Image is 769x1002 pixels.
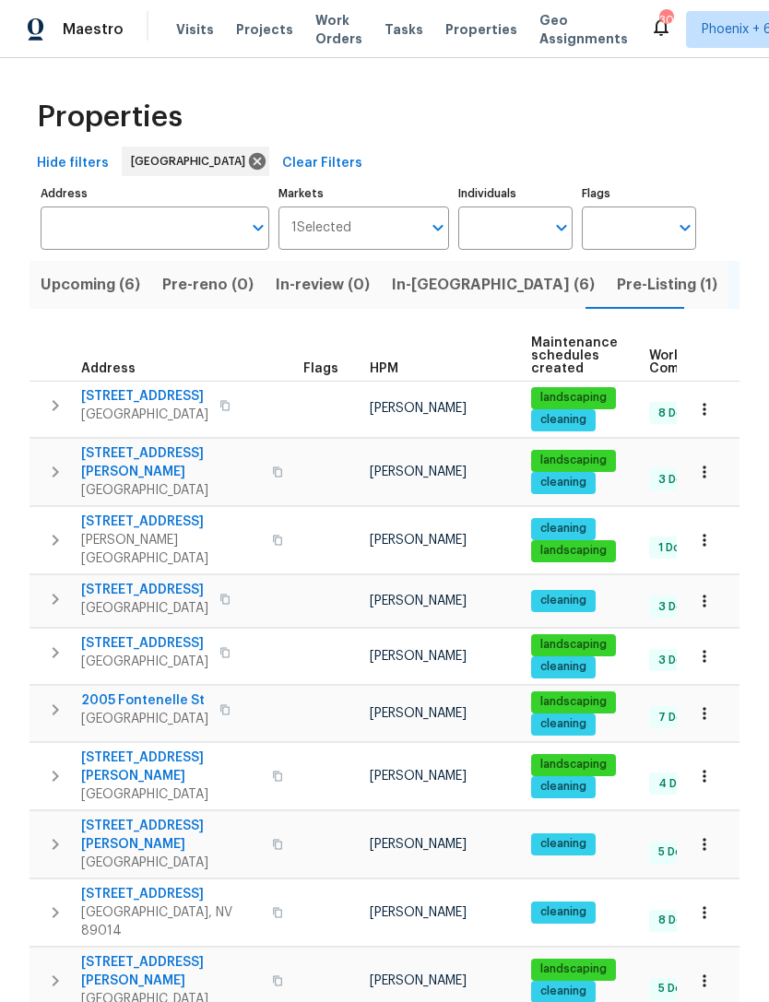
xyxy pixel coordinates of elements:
span: Properties [37,108,183,126]
span: 4 Done [651,776,705,792]
span: [GEOGRAPHIC_DATA] [81,710,208,728]
span: [STREET_ADDRESS][PERSON_NAME] [81,749,261,785]
span: 2005 Fontenelle St [81,691,208,710]
span: Pre-reno (0) [162,272,254,298]
span: cleaning [533,904,594,920]
button: Open [549,215,574,241]
span: [PERSON_NAME] [370,595,467,607]
span: [GEOGRAPHIC_DATA] [81,653,208,671]
span: landscaping [533,961,614,977]
span: Clear Filters [282,152,362,175]
span: 8 Done [651,913,704,928]
span: cleaning [533,984,594,999]
span: 8 Done [651,406,704,421]
span: cleaning [533,836,594,852]
div: [GEOGRAPHIC_DATA] [122,147,269,176]
button: Open [672,215,698,241]
span: Geo Assignments [539,11,628,48]
span: [GEOGRAPHIC_DATA] [131,152,253,171]
button: Open [425,215,451,241]
span: 5 Done [651,981,704,996]
span: [PERSON_NAME] [370,974,467,987]
span: Work Orders [315,11,362,48]
span: cleaning [533,521,594,536]
span: cleaning [533,716,594,732]
span: In-review (0) [276,272,370,298]
span: [GEOGRAPHIC_DATA] [81,854,261,872]
label: Flags [582,188,696,199]
span: [GEOGRAPHIC_DATA] [81,599,208,618]
span: [STREET_ADDRESS][PERSON_NAME] [81,817,261,854]
span: Work Order Completion [649,349,765,375]
span: [STREET_ADDRESS] [81,513,261,531]
span: 7 Done [651,710,704,725]
span: cleaning [533,659,594,675]
span: [PERSON_NAME] [370,466,467,478]
label: Address [41,188,269,199]
span: In-[GEOGRAPHIC_DATA] (6) [392,272,595,298]
span: 3 Done [651,472,704,488]
span: cleaning [533,779,594,795]
span: [GEOGRAPHIC_DATA] [81,481,261,500]
span: Properties [445,20,517,39]
span: Upcoming (6) [41,272,140,298]
label: Individuals [458,188,573,199]
span: HPM [370,362,398,375]
span: Projects [236,20,293,39]
button: Open [245,215,271,241]
span: [STREET_ADDRESS][PERSON_NAME] [81,953,261,990]
span: landscaping [533,757,614,772]
span: Tasks [384,23,423,36]
span: 3 Done [651,599,704,615]
span: [PERSON_NAME] [370,906,467,919]
span: 3 Done [651,653,704,668]
span: Address [81,362,136,375]
span: landscaping [533,390,614,406]
span: cleaning [533,475,594,490]
span: [GEOGRAPHIC_DATA] [81,785,261,804]
span: Hide filters [37,152,109,175]
label: Markets [278,188,450,199]
span: [GEOGRAPHIC_DATA] [81,406,208,424]
span: [PERSON_NAME] [370,650,467,663]
span: landscaping [533,543,614,559]
span: Maintenance schedules created [531,336,618,375]
span: [STREET_ADDRESS] [81,581,208,599]
span: [GEOGRAPHIC_DATA], NV 89014 [81,903,261,940]
span: [STREET_ADDRESS][PERSON_NAME] [81,444,261,481]
span: [PERSON_NAME][GEOGRAPHIC_DATA] [81,531,261,568]
span: Flags [303,362,338,375]
span: [PERSON_NAME] [370,707,467,720]
span: [PERSON_NAME] [370,770,467,783]
span: 1 Done [651,540,702,556]
button: Clear Filters [275,147,370,181]
div: 30 [659,11,672,29]
span: cleaning [533,593,594,608]
span: 5 Done [651,844,704,860]
button: Hide filters [30,147,116,181]
span: [PERSON_NAME] [370,402,467,415]
span: cleaning [533,412,594,428]
span: Visits [176,20,214,39]
span: [STREET_ADDRESS] [81,387,208,406]
span: landscaping [533,453,614,468]
span: landscaping [533,637,614,653]
span: [STREET_ADDRESS] [81,885,261,903]
span: Maestro [63,20,124,39]
span: landscaping [533,694,614,710]
span: 1 Selected [291,220,351,236]
span: [STREET_ADDRESS] [81,634,208,653]
span: [PERSON_NAME] [370,838,467,851]
span: [PERSON_NAME] [370,534,467,547]
span: Pre-Listing (1) [617,272,717,298]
